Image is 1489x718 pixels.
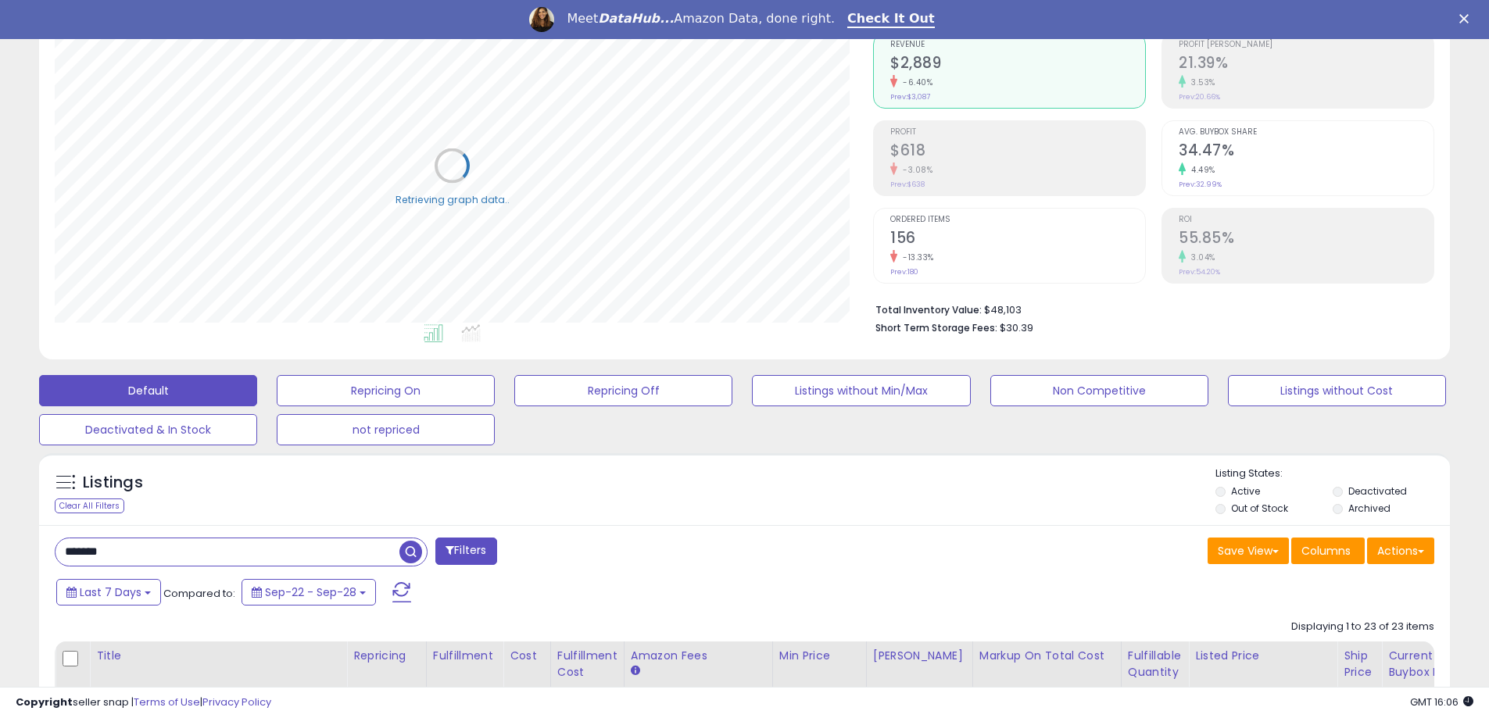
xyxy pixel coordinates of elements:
[529,7,554,32] img: Profile image for Georgie
[1179,41,1434,49] span: Profit [PERSON_NAME]
[55,498,124,513] div: Clear All Filters
[1179,229,1434,250] h2: 55.85%
[598,11,674,26] i: DataHub...
[510,648,544,664] div: Cost
[1388,648,1469,680] div: Current Buybox Price
[1179,54,1434,75] h2: 21.39%
[56,579,161,605] button: Last 7 Days
[1186,252,1215,263] small: 3.04%
[96,648,340,664] div: Title
[1228,375,1446,406] button: Listings without Cost
[16,695,271,710] div: seller snap | |
[979,648,1115,664] div: Markup on Total Cost
[890,41,1145,49] span: Revenue
[567,11,835,27] div: Meet Amazon Data, done right.
[873,648,966,664] div: [PERSON_NAME]
[1348,502,1391,515] label: Archived
[875,299,1423,318] li: $48,103
[1128,648,1182,680] div: Fulfillable Quantity
[1231,484,1260,498] label: Active
[1179,216,1434,224] span: ROI
[890,128,1145,137] span: Profit
[1344,648,1375,680] div: Ship Price
[1179,141,1434,163] h2: 34.47%
[890,216,1145,224] span: Ordered Items
[1291,620,1434,634] div: Displaying 1 to 23 of 23 items
[1410,695,1473,709] span: 2025-10-6 16:06 GMT
[1179,128,1434,137] span: Avg. Buybox Share
[631,664,640,678] small: Amazon Fees.
[890,229,1145,250] h2: 156
[1301,543,1351,559] span: Columns
[897,164,932,176] small: -3.08%
[897,252,934,263] small: -13.33%
[1179,267,1220,277] small: Prev: 54.20%
[514,375,732,406] button: Repricing Off
[1215,466,1450,481] p: Listing States:
[1186,164,1215,176] small: 4.49%
[890,267,918,277] small: Prev: 180
[277,375,495,406] button: Repricing On
[890,92,930,102] small: Prev: $3,087
[163,586,235,601] span: Compared to:
[1348,484,1407,498] label: Deactivated
[1179,180,1222,189] small: Prev: 32.99%
[875,321,997,334] b: Short Term Storage Fees:
[890,141,1145,163] h2: $618
[1231,502,1288,515] label: Out of Stock
[890,180,925,189] small: Prev: $638
[1000,320,1033,335] span: $30.39
[1459,14,1475,23] div: Close
[1208,538,1289,564] button: Save View
[1291,538,1365,564] button: Columns
[847,11,935,28] a: Check It Out
[39,414,257,445] button: Deactivated & In Stock
[779,648,860,664] div: Min Price
[890,54,1145,75] h2: $2,889
[1367,538,1434,564] button: Actions
[39,375,257,406] button: Default
[972,641,1121,703] th: The percentage added to the cost of goods (COGS) that forms the calculator for Min & Max prices.
[202,695,271,709] a: Privacy Policy
[265,584,356,600] span: Sep-22 - Sep-28
[990,375,1208,406] button: Non Competitive
[396,192,510,206] div: Retrieving graph data..
[16,695,73,709] strong: Copyright
[752,375,970,406] button: Listings without Min/Max
[1179,92,1220,102] small: Prev: 20.66%
[1186,77,1215,88] small: 3.53%
[80,584,141,600] span: Last 7 Days
[134,695,200,709] a: Terms of Use
[277,414,495,445] button: not repriced
[242,579,376,605] button: Sep-22 - Sep-28
[435,538,496,565] button: Filters
[631,648,766,664] div: Amazon Fees
[83,472,143,494] h5: Listings
[897,77,932,88] small: -6.40%
[557,648,617,680] div: Fulfillment Cost
[353,648,420,664] div: Repricing
[433,648,496,664] div: Fulfillment
[1195,648,1330,664] div: Listed Price
[875,303,982,316] b: Total Inventory Value:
